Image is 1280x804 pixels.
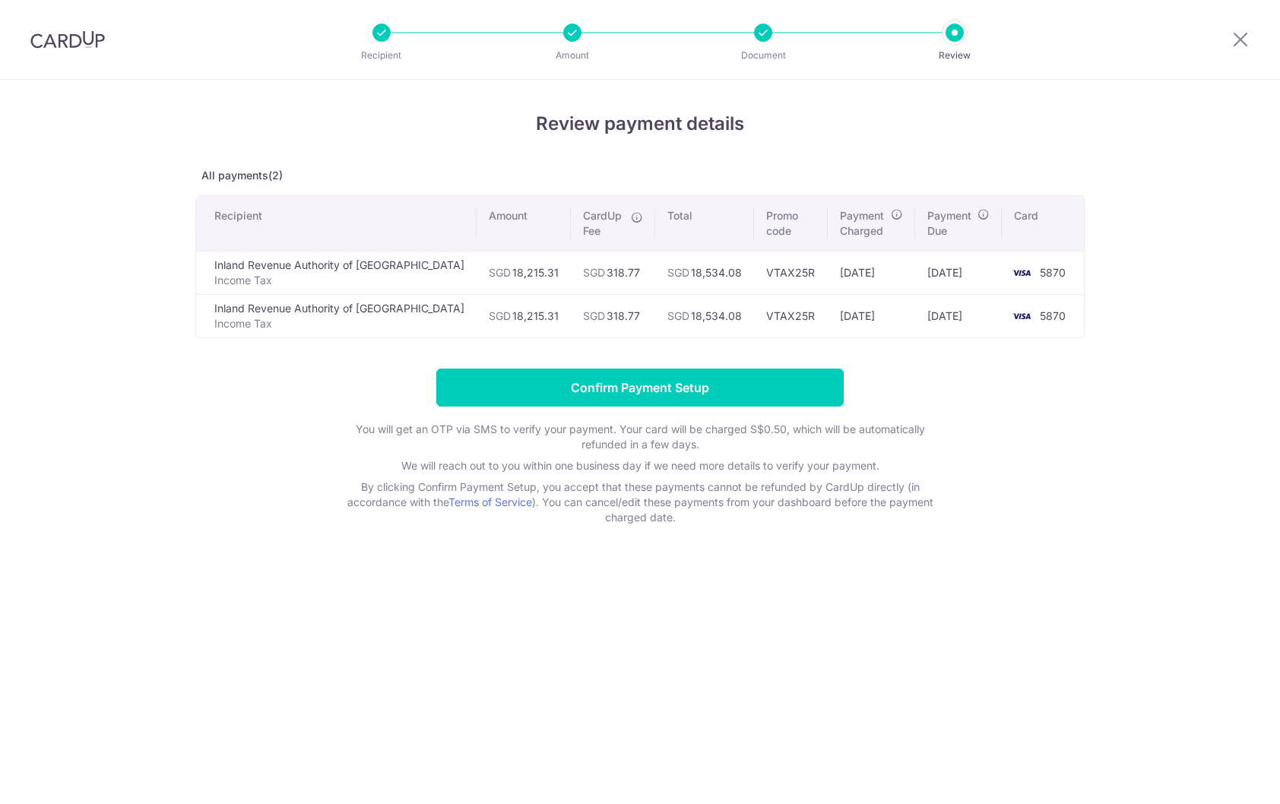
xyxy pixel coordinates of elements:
p: By clicking Confirm Payment Setup, you accept that these payments cannot be refunded by CardUp di... [336,480,944,525]
span: SGD [583,309,605,322]
td: [DATE] [828,294,916,337]
span: CardUp Fee [583,208,623,239]
p: We will reach out to you within one business day if we need more details to verify your payment. [336,458,944,473]
h4: Review payment details [195,110,1085,138]
th: Promo code [754,196,828,251]
td: Inland Revenue Authority of [GEOGRAPHIC_DATA] [196,251,477,294]
img: <span class="translation_missing" title="translation missing: en.account_steps.new_confirm_form.b... [1006,307,1037,325]
span: 5870 [1040,266,1066,279]
td: 18,215.31 [477,294,571,337]
td: 18,534.08 [655,251,754,294]
td: [DATE] [828,251,916,294]
input: Confirm Payment Setup [436,369,844,407]
th: Recipient [196,196,477,251]
span: SGD [667,309,689,322]
img: CardUp [30,30,105,49]
span: SGD [489,266,511,279]
td: Inland Revenue Authority of [GEOGRAPHIC_DATA] [196,294,477,337]
span: SGD [489,309,511,322]
td: 18,215.31 [477,251,571,294]
span: SGD [583,266,605,279]
td: 318.77 [571,294,655,337]
p: Income Tax [214,273,464,288]
span: Payment Due [927,208,973,239]
p: You will get an OTP via SMS to verify your payment. Your card will be charged S$0.50, which will ... [336,422,944,452]
p: All payments(2) [195,168,1085,183]
p: Recipient [325,48,438,63]
th: Total [655,196,754,251]
td: [DATE] [915,294,1002,337]
th: Amount [477,196,571,251]
span: SGD [667,266,689,279]
td: 318.77 [571,251,655,294]
td: VTAX25R [754,251,828,294]
td: [DATE] [915,251,1002,294]
span: Payment Charged [840,208,887,239]
a: Terms of Service [448,495,532,508]
td: 18,534.08 [655,294,754,337]
td: VTAX25R [754,294,828,337]
p: Review [898,48,1011,63]
span: 5870 [1040,309,1066,322]
p: Document [707,48,819,63]
img: <span class="translation_missing" title="translation missing: en.account_steps.new_confirm_form.b... [1006,264,1037,282]
p: Income Tax [214,316,464,331]
th: Card [1002,196,1084,251]
p: Amount [516,48,629,63]
iframe: Opens a widget where you can find more information [1183,758,1265,796]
